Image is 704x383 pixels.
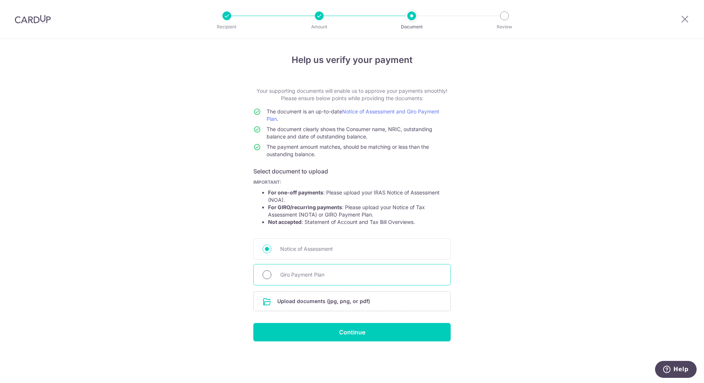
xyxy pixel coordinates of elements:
span: Notice of Assessment [280,245,441,253]
span: Giro Payment Plan [280,270,441,279]
input: Continue [253,323,451,341]
p: Amount [292,23,346,31]
p: Your supporting documents will enable us to approve your payments smoothly! Please ensure below p... [253,87,451,102]
span: The document is an up-to-date . [267,108,439,122]
strong: For GIRO/recurring payments [268,204,342,210]
img: CardUp [15,15,51,24]
b: IMPORTANT: [253,179,281,185]
a: Notice of Assessment and Giro Payment Plan [267,108,439,122]
p: Recipient [200,23,254,31]
strong: For one-off payments [268,189,323,196]
li: : Please upload your IRAS Notice of Assessment (NOA). [268,189,451,204]
h6: Select document to upload [253,167,451,176]
span: The payment amount matches, should be matching or less than the oustanding balance. [267,144,429,157]
p: Review [477,23,532,31]
iframe: Opens a widget where you can find more information [655,361,697,379]
div: Upload documents (jpg, png, or pdf) [253,291,451,311]
p: Document [384,23,439,31]
li: : Statement of Account and Tax Bill Overviews. [268,218,451,226]
span: The document clearly shows the Consumer name, NRIC, outstanding balance and date of outstanding b... [267,126,432,140]
strong: Not accepted [268,219,302,225]
h4: Help us verify your payment [253,53,451,67]
li: : Please upload your Notice of Tax Assessment (NOTA) or GIRO Payment Plan. [268,204,451,218]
